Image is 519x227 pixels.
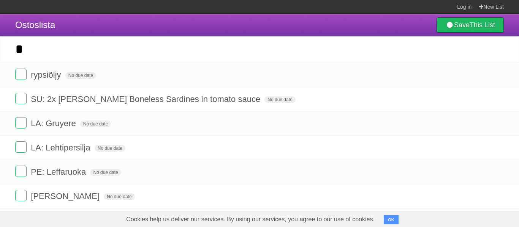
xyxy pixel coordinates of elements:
[15,69,27,80] label: Done
[65,72,96,79] span: No due date
[95,145,125,152] span: No due date
[90,169,121,176] span: No due date
[264,96,295,103] span: No due date
[31,94,262,104] span: SU: 2x [PERSON_NAME] Boneless Sardines in tomato sauce
[15,141,27,153] label: Done
[80,121,111,127] span: No due date
[15,117,27,128] label: Done
[31,167,88,177] span: PE: Leffaruoka
[15,93,27,104] label: Done
[384,215,399,224] button: OK
[31,143,92,152] span: LA: Lehtipersilja
[437,17,504,33] a: SaveThis List
[119,212,382,227] span: Cookies help us deliver our services. By using our services, you agree to our use of cookies.
[104,193,134,200] span: No due date
[470,21,495,29] b: This List
[31,191,101,201] span: [PERSON_NAME]
[31,70,63,80] span: rypsiöljy
[15,20,55,30] span: Ostoslista
[15,190,27,201] label: Done
[31,119,78,128] span: LA: Gruyere
[15,166,27,177] label: Done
